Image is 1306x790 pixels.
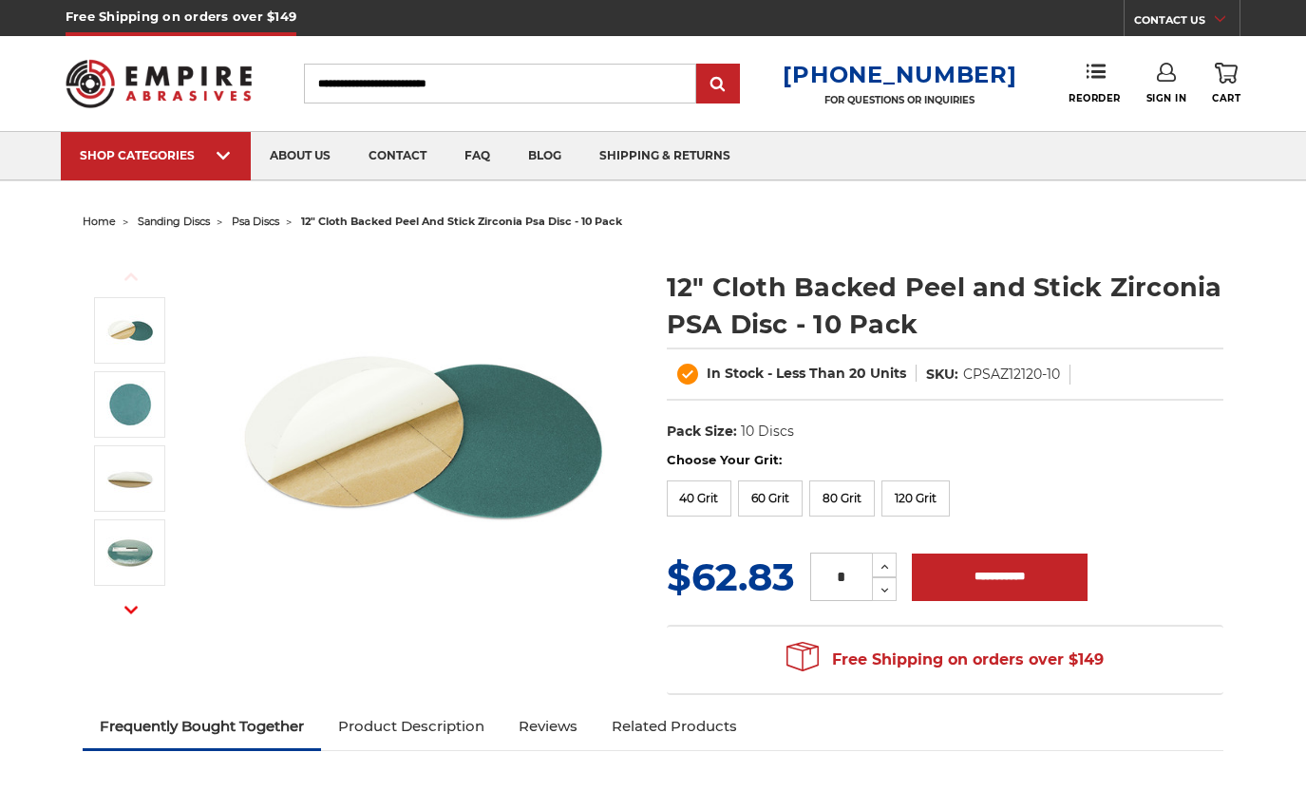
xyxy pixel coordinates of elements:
[783,61,1016,88] a: [PHONE_NUMBER]
[66,47,252,121] img: Empire Abrasives
[767,365,845,382] span: - Less Than
[301,215,622,228] span: 12" cloth backed peel and stick zirconia psa disc - 10 pack
[232,215,279,228] a: psa discs
[106,381,154,428] img: 12" cloth backed zirconia psa disc peel and stick
[108,590,154,630] button: Next
[350,132,445,180] a: contact
[502,705,595,747] a: Reviews
[234,249,614,629] img: Zirc Peel and Stick cloth backed PSA discs
[83,215,116,228] a: home
[138,215,210,228] a: sanding discs
[595,705,754,747] a: Related Products
[926,365,958,385] dt: SKU:
[699,66,737,103] input: Submit
[741,422,794,442] dd: 10 Discs
[1069,92,1121,104] span: Reorder
[667,269,1223,343] h1: 12" Cloth Backed Peel and Stick Zirconia PSA Disc - 10 Pack
[1212,92,1240,104] span: Cart
[106,455,154,502] img: peel and stick sanding disc
[667,554,795,600] span: $62.83
[509,132,580,180] a: blog
[321,705,502,747] a: Product Description
[963,365,1060,385] dd: CPSAZ12120-10
[83,705,321,747] a: Frequently Bought Together
[580,132,749,180] a: shipping & returns
[106,529,154,576] img: zirconia alumina 10 pack cloth backed psa sanding disc
[870,365,906,382] span: Units
[445,132,509,180] a: faq
[707,365,764,382] span: In Stock
[80,148,232,162] div: SHOP CATEGORIES
[667,451,1223,470] label: Choose Your Grit:
[1069,63,1121,103] a: Reorder
[251,132,350,180] a: about us
[1146,92,1187,104] span: Sign In
[1212,63,1240,104] a: Cart
[1134,9,1240,36] a: CONTACT US
[667,422,737,442] dt: Pack Size:
[108,256,154,297] button: Previous
[106,307,154,354] img: Zirc Peel and Stick cloth backed PSA discs
[849,365,866,382] span: 20
[783,94,1016,106] p: FOR QUESTIONS OR INQUIRIES
[786,641,1104,679] span: Free Shipping on orders over $149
